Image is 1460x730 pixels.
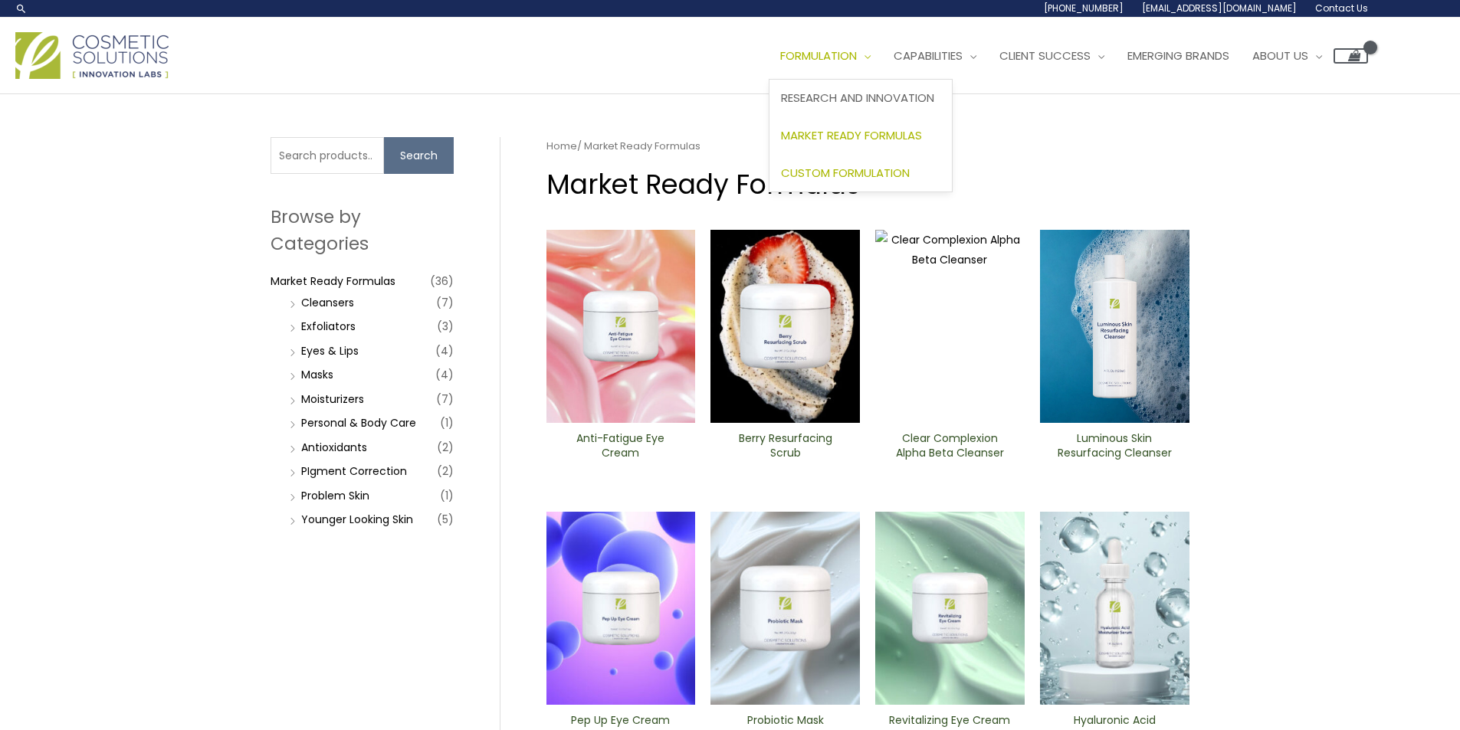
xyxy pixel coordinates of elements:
[1053,431,1176,460] h2: Luminous Skin Resurfacing ​Cleanser
[710,230,860,423] img: Berry Resurfacing Scrub
[710,512,860,705] img: Probiotic Mask
[888,431,1012,466] a: Clear Complexion Alpha Beta ​Cleanser
[435,364,454,385] span: (4)
[769,154,952,192] a: Custom Formulation
[301,512,413,527] a: Younger Looking Skin
[440,412,454,434] span: (1)
[875,512,1025,705] img: Revitalizing ​Eye Cream
[437,316,454,337] span: (3)
[988,33,1116,79] a: Client Success
[301,440,367,455] a: Antioxidants
[15,2,28,15] a: Search icon link
[546,139,577,153] a: Home
[1040,230,1189,423] img: Luminous Skin Resurfacing ​Cleanser
[271,273,395,289] a: Market Ready Formulas
[546,137,1189,155] nav: Breadcrumb
[301,295,354,310] a: Cleansers
[301,463,407,479] a: PIgment Correction
[882,33,988,79] a: Capabilities
[271,204,454,256] h2: Browse by Categories
[781,127,922,143] span: Market Ready Formulas
[384,137,454,174] button: Search
[781,90,934,106] span: Research and Innovation
[1053,431,1176,466] a: Luminous Skin Resurfacing ​Cleanser
[723,431,847,466] a: Berry Resurfacing Scrub
[301,391,364,407] a: Moisturizers
[546,512,696,705] img: Pep Up Eye Cream
[894,47,963,64] span: Capabilities
[301,488,369,503] a: Problem Skin
[546,165,1189,203] h1: Market Ready Formulas
[723,431,847,460] h2: Berry Resurfacing Scrub
[1334,48,1368,64] a: View Shopping Cart, empty
[875,230,1025,423] img: Clear Complexion Alpha Beta ​Cleanser
[1040,512,1189,705] img: Hyaluronic moisturizer Serum
[1241,33,1334,79] a: About Us
[301,319,356,334] a: Exfoliators
[781,165,910,181] span: Custom Formulation
[769,117,952,155] a: Market Ready Formulas
[436,292,454,313] span: (7)
[430,270,454,292] span: (36)
[1044,2,1124,15] span: [PHONE_NUMBER]
[1252,47,1308,64] span: About Us
[435,340,454,362] span: (4)
[301,343,359,358] a: Eyes & Lips
[559,431,682,460] h2: Anti-Fatigue Eye Cream
[769,80,952,117] a: Research and Innovation
[769,33,882,79] a: Formulation
[271,137,384,174] input: Search products…
[437,460,454,482] span: (2)
[1142,2,1297,15] span: [EMAIL_ADDRESS][DOMAIN_NAME]
[436,388,454,410] span: (7)
[546,230,696,423] img: Anti Fatigue Eye Cream
[301,367,333,382] a: Masks
[1116,33,1241,79] a: Emerging Brands
[437,509,454,530] span: (5)
[301,415,416,430] a: Personal & Body Care
[757,33,1368,79] nav: Site Navigation
[1127,47,1229,64] span: Emerging Brands
[440,485,454,506] span: (1)
[1315,2,1368,15] span: Contact Us
[780,47,857,64] span: Formulation
[559,431,682,466] a: Anti-Fatigue Eye Cream
[999,47,1091,64] span: Client Success
[888,431,1012,460] h2: Clear Complexion Alpha Beta ​Cleanser
[437,437,454,458] span: (2)
[15,32,169,79] img: Cosmetic Solutions Logo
